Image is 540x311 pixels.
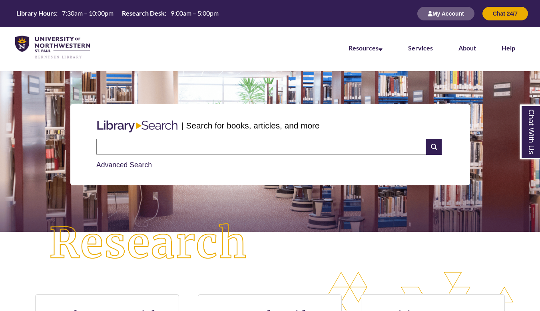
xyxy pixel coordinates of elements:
button: Chat 24/7 [482,7,528,20]
a: Hours Today [13,9,222,18]
a: Help [502,44,515,52]
img: Research [27,201,270,286]
span: 7:30am – 10:00pm [62,9,114,17]
img: Libary Search [93,117,181,136]
a: My Account [417,10,474,17]
span: 9:00am – 5:00pm [171,9,219,17]
a: Resources [349,44,383,52]
th: Research Desk: [119,9,167,18]
button: My Account [417,7,474,20]
a: Chat 24/7 [482,10,528,17]
i: Search [426,139,441,155]
th: Library Hours: [13,9,59,18]
a: Advanced Search [96,161,152,169]
p: | Search for books, articles, and more [181,119,319,132]
a: About [458,44,476,52]
a: Services [408,44,433,52]
img: UNWSP Library Logo [15,36,90,59]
